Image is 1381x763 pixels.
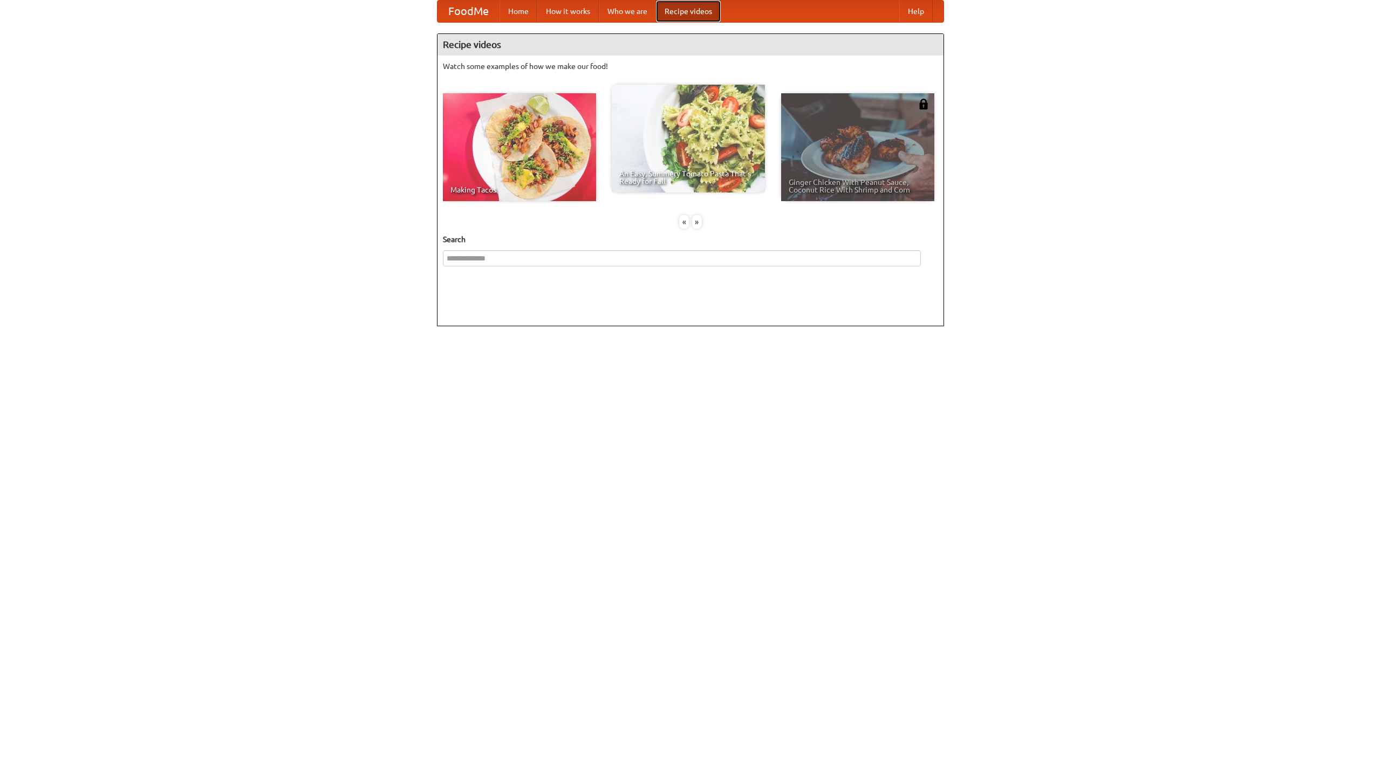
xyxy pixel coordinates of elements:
img: 483408.png [918,99,929,109]
span: An Easy, Summery Tomato Pasta That's Ready for Fall [619,170,757,185]
h5: Search [443,234,938,245]
a: Home [500,1,537,22]
h4: Recipe videos [437,34,944,56]
div: » [692,215,702,229]
div: « [679,215,689,229]
a: How it works [537,1,599,22]
a: Help [899,1,933,22]
p: Watch some examples of how we make our food! [443,61,938,72]
a: Recipe videos [656,1,721,22]
a: FoodMe [437,1,500,22]
a: An Easy, Summery Tomato Pasta That's Ready for Fall [612,85,765,193]
a: Making Tacos [443,93,596,201]
a: Who we are [599,1,656,22]
span: Making Tacos [450,186,589,194]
